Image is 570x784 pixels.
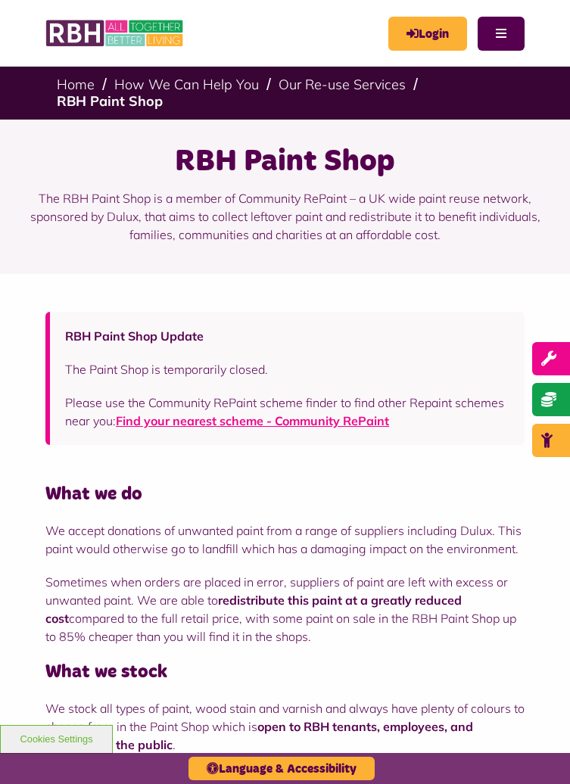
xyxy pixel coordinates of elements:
[45,719,473,752] strong: open to RBH tenants, employees, and members of the public
[45,573,525,646] p: Sometimes when orders are placed in error, suppliers of paint are left with excess or unwanted pa...
[116,413,389,428] a: Find your nearest scheme - Community RePaint
[19,142,551,182] h1: RBH Paint Shop
[45,521,525,558] p: We accept donations of unwanted paint from a range of suppliers including Dulux. This paint would...
[65,360,509,378] p: The Paint Shop is temporarily closed.
[502,716,570,784] iframe: Netcall Web Assistant for live chat
[45,593,462,626] strong: redistribute this paint at a greatly reduced cost
[19,182,551,251] p: The RBH Paint Shop is a member of Community RePaint – a UK wide paint reuse network, sponsored by...
[388,17,467,51] a: MyRBH
[478,17,525,51] button: Navigation
[57,92,163,110] a: RBH Paint Shop
[65,394,509,430] p: Please use the Community RePaint scheme finder to find other Repaint schemes near you:
[114,76,259,93] a: How We Can Help You
[45,15,185,51] img: RBH
[45,483,525,506] h3: What we do
[188,757,375,780] button: Language & Accessibility
[65,328,204,344] strong: RBH Paint Shop Update
[57,76,95,93] a: Home
[45,699,525,754] p: We stock all types of paint, wood stain and varnish and always have plenty of colours to choose f...
[45,661,525,684] h3: What we stock
[279,76,406,93] a: Our Re-use Services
